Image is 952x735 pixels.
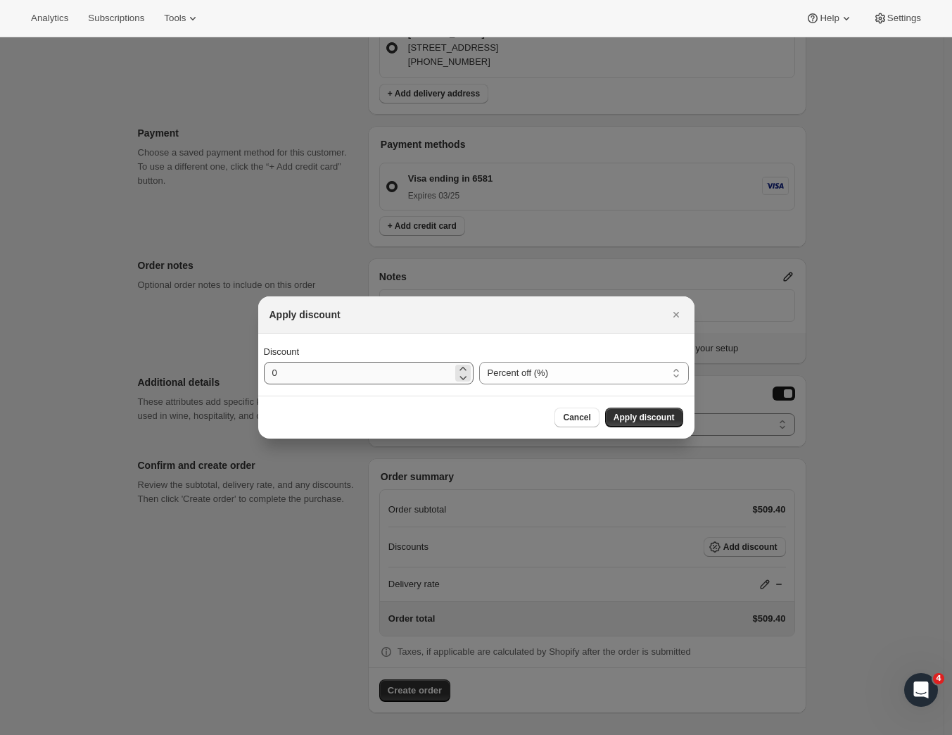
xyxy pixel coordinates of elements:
button: Help [797,8,861,28]
span: Tools [164,13,186,24]
span: Analytics [31,13,68,24]
button: Cancel [554,408,599,427]
span: Cancel [563,412,590,423]
span: Subscriptions [88,13,144,24]
span: 4 [933,673,944,684]
h2: Apply discount [269,308,341,322]
button: Subscriptions [80,8,153,28]
button: Tools [156,8,208,28]
button: Apply discount [605,408,683,427]
span: Apply discount [614,412,675,423]
span: Discount [264,346,300,357]
button: Settings [865,8,929,28]
span: Settings [887,13,921,24]
span: Help [820,13,839,24]
iframe: Intercom live chat [904,673,938,707]
button: Close [666,305,686,325]
button: Analytics [23,8,77,28]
